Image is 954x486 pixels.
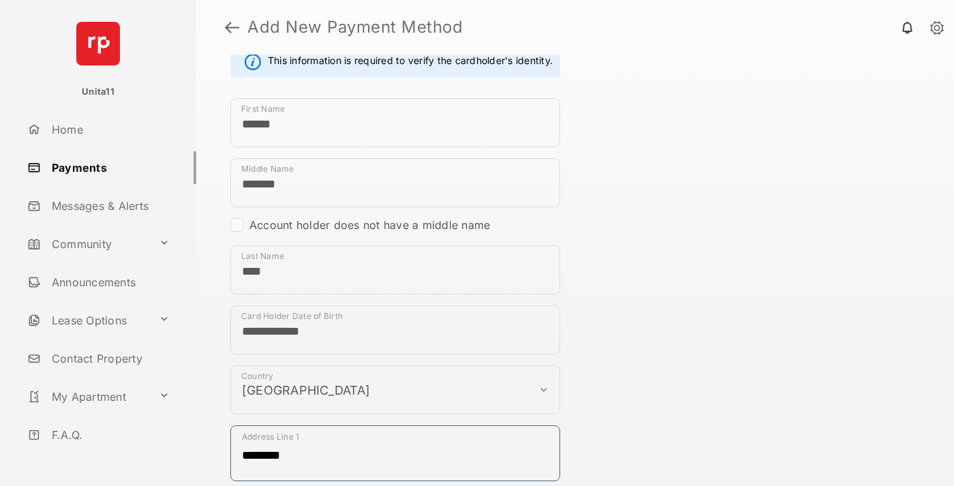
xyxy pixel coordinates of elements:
div: payment_method_screening[postal_addresses][addressLine1] [230,425,560,481]
a: Home [22,113,196,146]
a: My Apartment [22,380,153,413]
div: payment_method_screening[postal_addresses][country] [230,365,560,414]
img: svg+xml;base64,PHN2ZyB4bWxucz0iaHR0cDovL3d3dy53My5vcmcvMjAwMC9zdmciIHdpZHRoPSI2NCIgaGVpZ2h0PSI2NC... [76,22,120,65]
a: Messages & Alerts [22,189,196,222]
a: Community [22,228,153,260]
span: This information is required to verify the cardholder's identity. [268,54,553,70]
a: Lease Options [22,304,153,337]
a: Contact Property [22,342,196,375]
label: Account holder does not have a middle name [249,218,490,232]
a: Announcements [22,266,196,299]
a: F.A.Q. [22,419,196,451]
strong: Add New Payment Method [247,19,463,35]
a: Payments [22,151,196,184]
p: Unita11 [82,85,114,99]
